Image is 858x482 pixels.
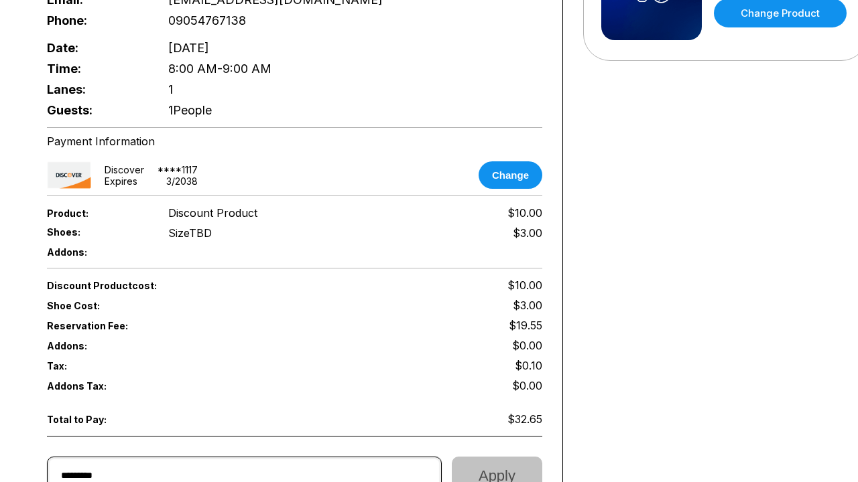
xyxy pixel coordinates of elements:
[507,206,542,220] span: $10.00
[47,360,146,372] span: Tax:
[513,226,542,240] div: $3.00
[47,208,146,219] span: Product:
[168,103,212,117] span: 1 People
[168,226,212,240] div: Size TBD
[168,82,173,96] span: 1
[47,62,146,76] span: Time:
[47,226,146,238] span: Shoes:
[512,339,542,352] span: $0.00
[47,82,146,96] span: Lanes:
[479,161,542,189] button: Change
[47,246,146,258] span: Addons:
[512,379,542,392] span: $0.00
[47,135,542,148] div: Payment Information
[47,380,146,392] span: Addons Tax:
[105,175,137,187] div: Expires
[513,299,542,312] span: $3.00
[168,206,257,220] span: Discount Product
[47,320,295,331] span: Reservation Fee:
[168,13,246,27] span: 09054767138
[509,319,542,332] span: $19.55
[515,359,542,372] span: $0.10
[47,414,146,425] span: Total to Pay:
[507,412,542,426] span: $32.65
[47,13,146,27] span: Phone:
[47,161,91,189] img: card
[166,175,198,187] div: 3 / 2038
[47,41,146,55] span: Date:
[47,280,295,291] span: Discount Product cost:
[168,62,271,76] span: 8:00 AM - 9:00 AM
[47,340,146,351] span: Addons:
[507,278,542,292] span: $10.00
[105,164,144,175] div: discover
[47,300,146,311] span: Shoe Cost:
[47,103,146,117] span: Guests:
[168,41,209,55] span: [DATE]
